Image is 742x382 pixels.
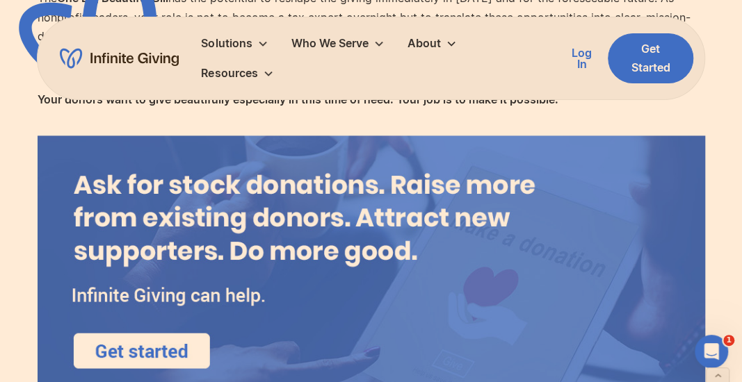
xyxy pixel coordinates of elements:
[190,58,285,88] div: Resources
[567,44,597,72] a: Log In
[723,335,734,346] span: 1
[190,28,280,58] div: Solutions
[407,34,440,53] div: About
[201,64,257,83] div: Resources
[567,47,597,69] div: Log In
[280,28,396,58] div: Who We Serve
[608,33,693,83] a: Get Started
[60,47,179,69] a: home
[291,34,368,53] div: Who We Serve
[396,28,468,58] div: About
[201,34,252,53] div: Solutions
[695,335,728,368] iframe: Intercom live chat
